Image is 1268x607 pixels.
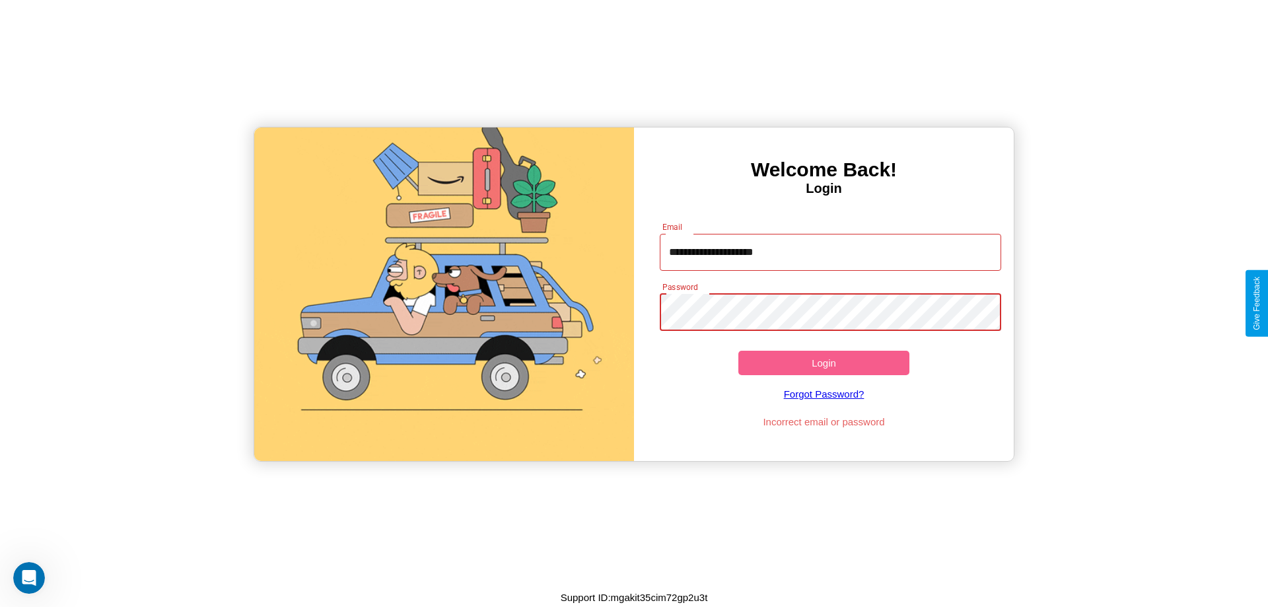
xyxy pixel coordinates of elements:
a: Forgot Password? [653,375,995,413]
img: gif [254,127,634,461]
h3: Welcome Back! [634,159,1014,181]
p: Support ID: mgakit35cim72gp2u3t [561,589,708,606]
iframe: Intercom live chat [13,562,45,594]
label: Password [662,281,697,293]
p: Incorrect email or password [653,413,995,431]
div: Give Feedback [1252,277,1261,330]
button: Login [738,351,909,375]
label: Email [662,221,683,232]
h4: Login [634,181,1014,196]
